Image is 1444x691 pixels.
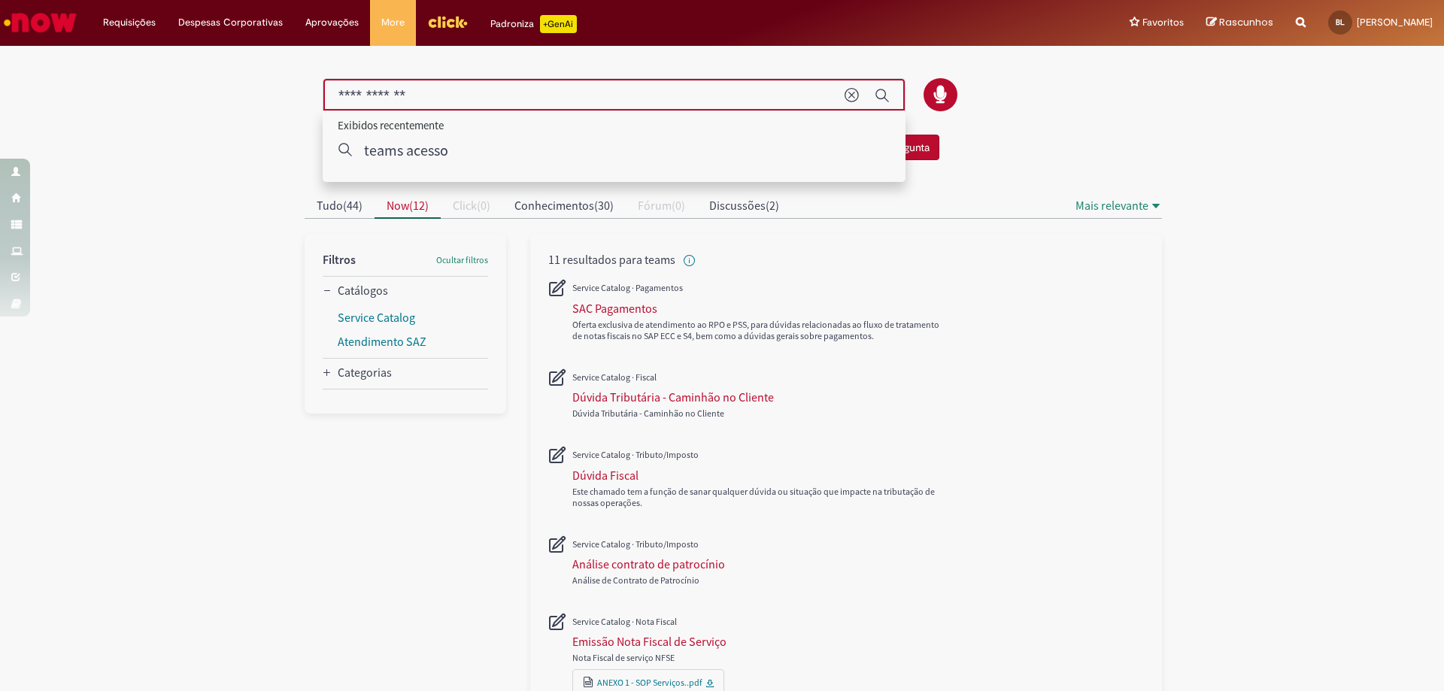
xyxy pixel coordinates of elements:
p: +GenAi [540,15,577,33]
span: [PERSON_NAME] [1357,16,1433,29]
span: Rascunhos [1219,15,1273,29]
span: Aprovações [305,15,359,30]
img: click_logo_yellow_360x200.png [427,11,468,33]
span: BL [1336,17,1345,27]
span: Favoritos [1142,15,1184,30]
img: ServiceNow [2,8,79,38]
span: Requisições [103,15,156,30]
span: Despesas Corporativas [178,15,283,30]
a: Rascunhos [1206,16,1273,30]
div: Padroniza [490,15,577,33]
span: More [381,15,405,30]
